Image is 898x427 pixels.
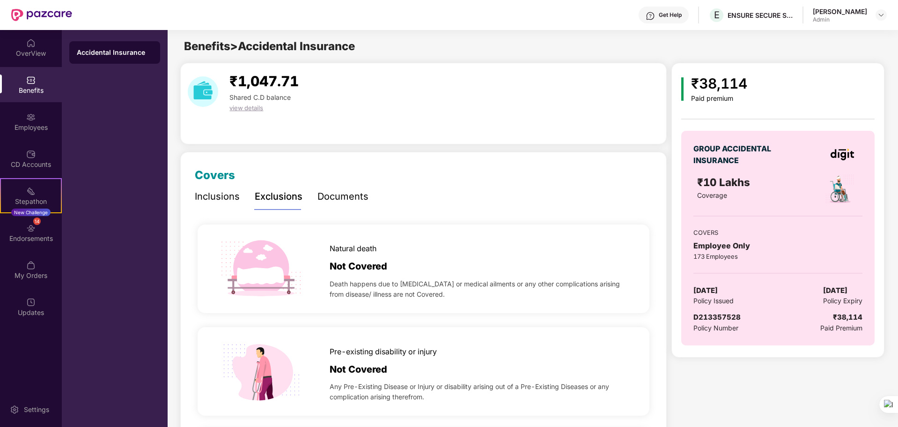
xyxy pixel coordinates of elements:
span: Coverage [697,191,727,199]
img: svg+xml;base64,PHN2ZyBpZD0iRW5kb3JzZW1lbnRzIiB4bWxucz0iaHR0cDovL3d3dy53My5vcmcvMjAwMC9zdmciIHdpZH... [26,224,36,233]
span: view details [229,104,263,112]
span: [DATE] [693,285,718,296]
div: ₹38,114 [691,73,747,95]
span: [DATE] [823,285,847,296]
span: Policy Issued [693,296,734,306]
div: ₹38,114 [833,312,862,323]
div: Inclusions [195,189,240,204]
span: Paid Premium [820,323,862,333]
span: Death happens due to [MEDICAL_DATA] or medical ailments or any other complications arising from d... [330,279,631,300]
div: [PERSON_NAME] [813,7,867,16]
span: ₹1,047.71 [229,73,299,90]
img: icon [217,327,305,416]
img: svg+xml;base64,PHN2ZyBpZD0iU2V0dGluZy0yMHgyMCIgeG1sbnM9Imh0dHA6Ly93d3cudzMub3JnLzIwMDAvc3ZnIiB3aW... [10,405,19,414]
img: svg+xml;base64,PHN2ZyB4bWxucz0iaHR0cDovL3d3dy53My5vcmcvMjAwMC9zdmciIHdpZHRoPSIyMSIgaGVpZ2h0PSIyMC... [26,187,36,196]
img: insurerLogo [831,149,854,160]
span: Not Covered [330,362,387,377]
img: svg+xml;base64,PHN2ZyBpZD0iVXBkYXRlZCIgeG1sbnM9Imh0dHA6Ly93d3cudzMub3JnLzIwMDAvc3ZnIiB3aWR0aD0iMj... [26,298,36,307]
div: Exclusions [255,189,302,204]
span: Benefits > Accidental Insurance [184,39,355,53]
span: ₹10 Lakhs [697,176,753,188]
div: GROUP ACCIDENTAL INSURANCE [693,143,775,166]
img: svg+xml;base64,PHN2ZyBpZD0iRW1wbG95ZWVzIiB4bWxucz0iaHR0cDovL3d3dy53My5vcmcvMjAwMC9zdmciIHdpZHRoPS... [26,112,36,122]
span: Any Pre-Existing Disease or Injury or disability arising out of a Pre-Existing Diseases or any co... [330,382,631,402]
span: D213357528 [693,313,741,322]
span: Natural death [330,243,376,255]
div: 14 [33,217,41,225]
span: Policy Number [693,324,738,332]
div: Stepathon [1,197,61,206]
div: ENSURE SECURE SERVICES PRIVATE LIMITED [728,11,793,20]
span: E [714,9,720,21]
img: svg+xml;base64,PHN2ZyBpZD0iTXlfT3JkZXJzIiBkYXRhLW5hbWU9Ik15IE9yZGVycyIgeG1sbnM9Imh0dHA6Ly93d3cudz... [26,261,36,270]
img: svg+xml;base64,PHN2ZyBpZD0iSG9tZSIgeG1sbnM9Imh0dHA6Ly93d3cudzMub3JnLzIwMDAvc3ZnIiB3aWR0aD0iMjAiIG... [26,38,36,48]
img: download [188,76,218,107]
div: Paid premium [691,95,747,103]
div: Admin [813,16,867,23]
span: Shared C.D balance [229,93,291,101]
div: Covers [195,166,235,184]
div: Documents [317,189,368,204]
img: icon [217,225,305,313]
img: svg+xml;base64,PHN2ZyBpZD0iRHJvcGRvd24tMzJ4MzIiIHhtbG5zPSJodHRwOi8vd3d3LnczLm9yZy8yMDAwL3N2ZyIgd2... [877,11,885,19]
div: COVERS [693,228,862,237]
div: New Challenge [11,209,51,216]
img: New Pazcare Logo [11,9,72,21]
img: svg+xml;base64,PHN2ZyBpZD0iSGVscC0zMngzMiIgeG1sbnM9Imh0dHA6Ly93d3cudzMub3JnLzIwMDAvc3ZnIiB3aWR0aD... [646,11,655,21]
img: icon [681,77,684,101]
img: svg+xml;base64,PHN2ZyBpZD0iQmVuZWZpdHMiIHhtbG5zPSJodHRwOi8vd3d3LnczLm9yZy8yMDAwL3N2ZyIgd2lkdGg9Ij... [26,75,36,85]
div: Get Help [659,11,682,19]
span: Policy Expiry [823,296,862,306]
div: Accidental Insurance [77,48,153,57]
div: 173 Employees [693,252,862,261]
span: Pre-existing disability or injury [330,346,437,358]
div: Employee Only [693,240,862,252]
span: Not Covered [330,259,387,274]
img: policyIcon [824,174,855,204]
div: Settings [21,405,52,414]
img: svg+xml;base64,PHN2ZyBpZD0iQ0RfQWNjb3VudHMiIGRhdGEtbmFtZT0iQ0QgQWNjb3VudHMiIHhtbG5zPSJodHRwOi8vd3... [26,150,36,159]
